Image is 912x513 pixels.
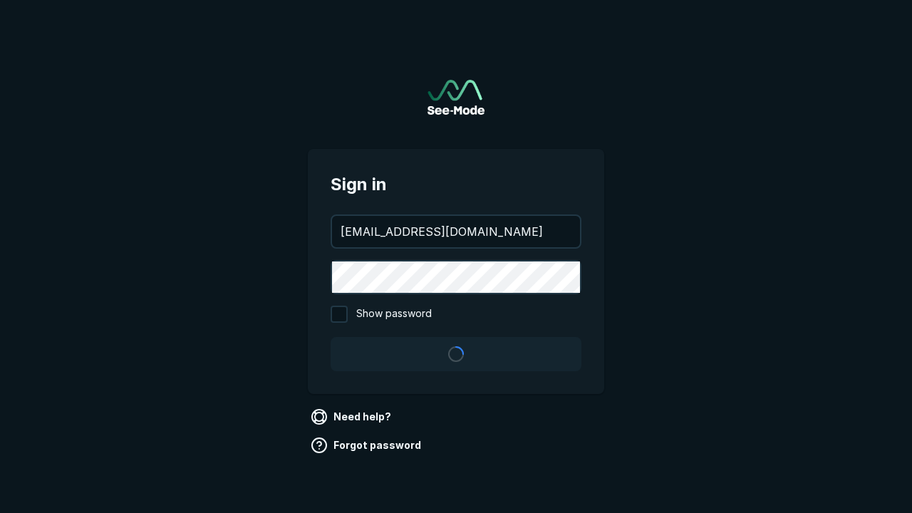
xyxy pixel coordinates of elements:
img: See-Mode Logo [427,80,484,115]
a: Go to sign in [427,80,484,115]
a: Need help? [308,405,397,428]
span: Show password [356,306,432,323]
input: your@email.com [332,216,580,247]
span: Sign in [331,172,581,197]
a: Forgot password [308,434,427,457]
